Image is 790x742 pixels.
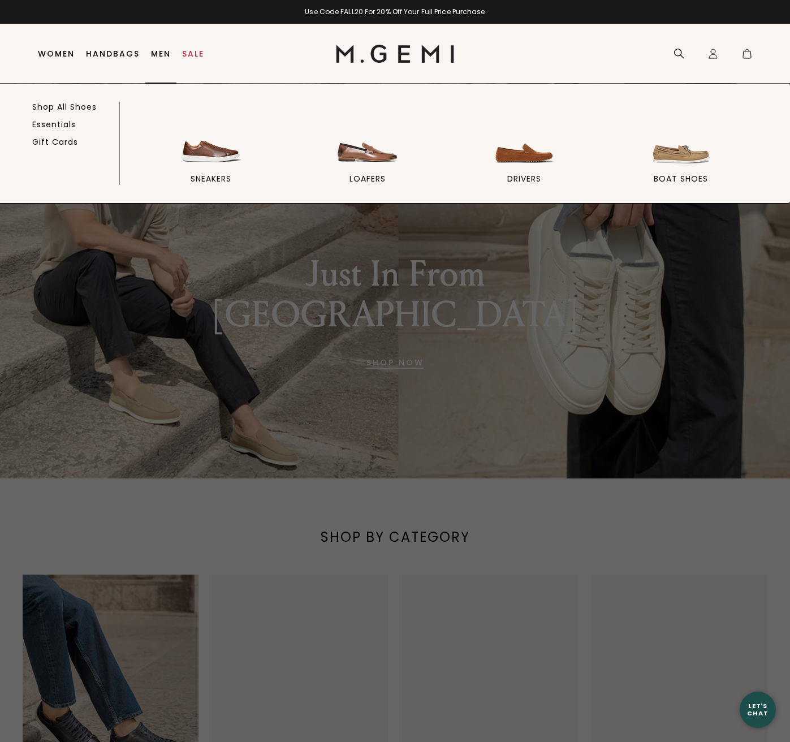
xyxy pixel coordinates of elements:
[493,105,556,168] img: drivers
[336,45,454,63] img: M.Gemi
[191,174,231,184] span: sneakers
[336,105,399,168] img: loafers
[740,702,776,717] div: Let's Chat
[134,105,288,203] a: sneakers
[151,49,171,58] a: Men
[649,105,713,168] img: Boat Shoes
[38,49,75,58] a: Women
[32,119,76,130] a: Essentials
[291,105,444,203] a: loafers
[349,174,386,184] span: loafers
[86,49,140,58] a: Handbags
[182,49,204,58] a: Sale
[654,174,708,184] span: Boat Shoes
[32,102,97,112] a: Shop All Shoes
[447,105,601,203] a: drivers
[507,174,541,184] span: drivers
[604,105,758,203] a: Boat Shoes
[32,137,78,147] a: Gift Cards
[179,105,243,168] img: sneakers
